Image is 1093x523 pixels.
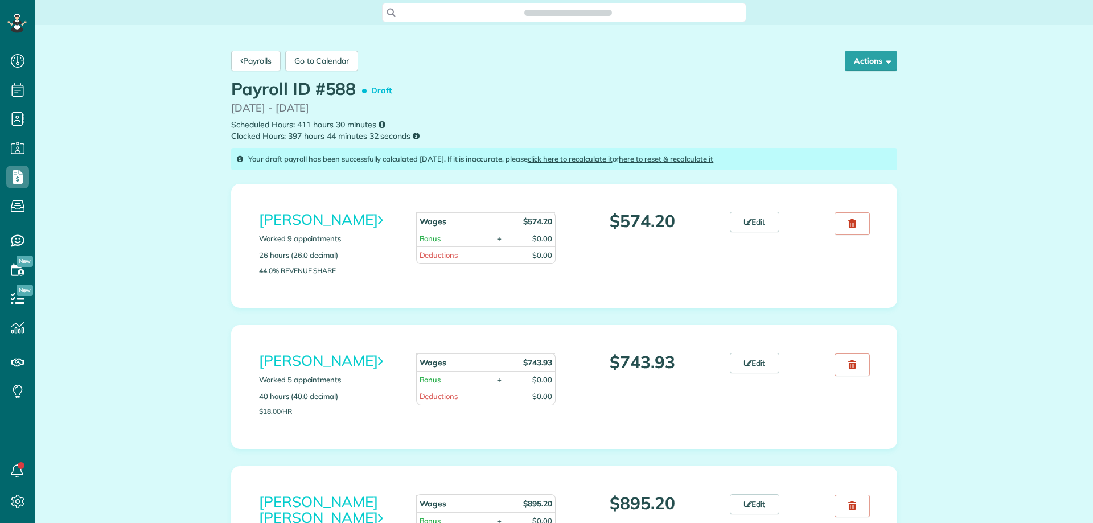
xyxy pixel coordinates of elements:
strong: Wages [420,357,447,368]
span: Search ZenMaid… [536,7,600,18]
p: 26 hours (26.0 decimal) [259,250,399,261]
a: Edit [730,353,780,373]
td: Bonus [416,230,494,247]
a: Edit [730,494,780,514]
p: [DATE] - [DATE] [231,101,897,116]
div: $0.00 [532,233,552,244]
p: $895.20 [573,494,713,513]
p: 44.0% Revenue Share [259,267,399,274]
div: - [497,250,500,261]
p: Worked 9 appointments [259,233,399,244]
p: 40 hours (40.0 decimal) [259,391,399,402]
a: click here to recalculate it [528,154,613,163]
p: $18.00/hr [259,407,399,415]
a: [PERSON_NAME] [259,351,383,370]
div: + [497,374,502,385]
strong: Wages [420,216,447,227]
div: $0.00 [532,374,552,385]
strong: $895.20 [523,499,552,509]
a: [PERSON_NAME] [259,210,383,229]
a: Payrolls [231,51,281,71]
div: $0.00 [532,250,552,261]
td: Deductions [416,246,494,263]
strong: $743.93 [523,357,552,368]
h1: Payroll ID #588 [231,80,397,101]
div: + [497,233,502,244]
span: New [17,256,33,267]
div: $0.00 [532,391,552,402]
strong: $574.20 [523,216,552,227]
span: Draft [364,81,396,101]
a: Go to Calendar [285,51,358,71]
a: Edit [730,212,780,232]
td: Bonus [416,371,494,388]
span: New [17,285,33,296]
a: here to reset & recalculate it [619,154,713,163]
td: Deductions [416,388,494,405]
small: Scheduled Hours: 411 hours 30 minutes Clocked Hours: 397 hours 44 minutes 32 seconds [231,119,897,142]
p: $574.20 [573,212,713,230]
p: Worked 5 appointments [259,374,399,385]
strong: Wages [420,499,447,509]
div: - [497,391,500,402]
button: Actions [845,51,897,71]
p: $743.93 [573,353,713,372]
div: Your draft payroll has been successfully calculated [DATE]. If it is inaccurate, please or [231,148,897,170]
